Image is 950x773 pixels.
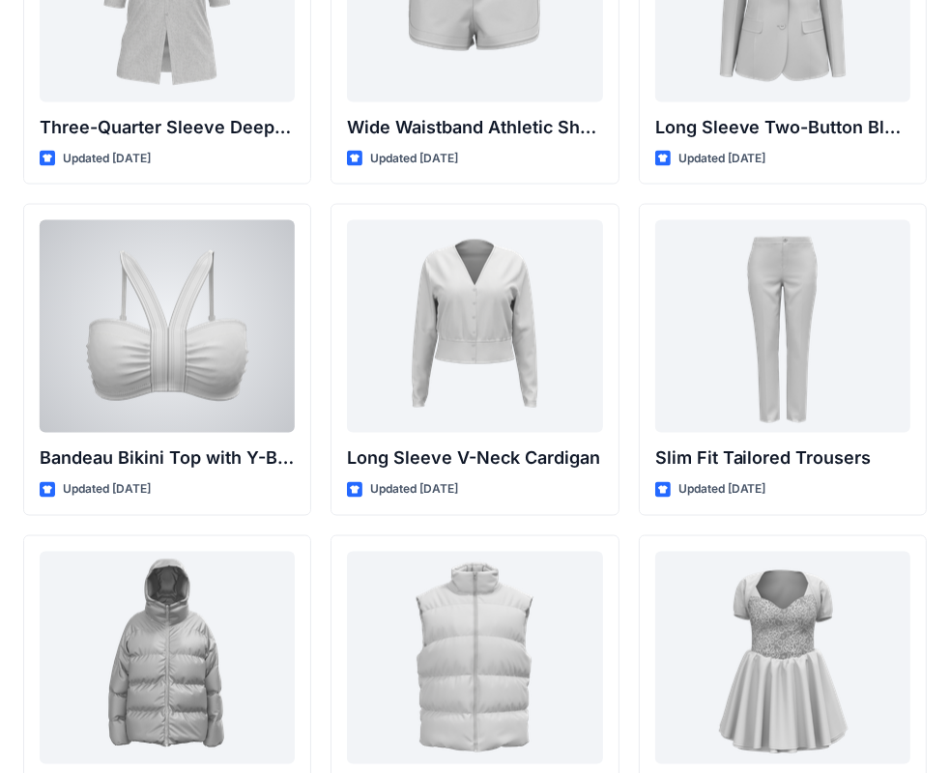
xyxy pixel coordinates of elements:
[655,220,910,433] a: Slim Fit Tailored Trousers
[370,479,458,500] p: Updated [DATE]
[347,220,602,433] a: Long Sleeve V-Neck Cardigan
[347,114,602,141] p: Wide Waistband Athletic Shorts
[678,479,766,500] p: Updated [DATE]
[655,114,910,141] p: Long Sleeve Two-Button Blazer with Flap Pockets
[655,552,910,764] a: Short Sleeve Sweetheart Neckline Mini Dress with Textured Bodice
[40,552,295,764] a: Hooded Padded Puffer Jacket
[40,444,295,472] p: Bandeau Bikini Top with Y-Back Straps and Stitch Detail
[370,149,458,169] p: Updated [DATE]
[40,220,295,433] a: Bandeau Bikini Top with Y-Back Straps and Stitch Detail
[347,444,602,472] p: Long Sleeve V-Neck Cardigan
[63,479,151,500] p: Updated [DATE]
[347,552,602,764] a: Padded Sleeveless Vest with Stand Collar
[63,149,151,169] p: Updated [DATE]
[655,444,910,472] p: Slim Fit Tailored Trousers
[678,149,766,169] p: Updated [DATE]
[40,114,295,141] p: Three-Quarter Sleeve Deep V-Neck Button-Down Top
